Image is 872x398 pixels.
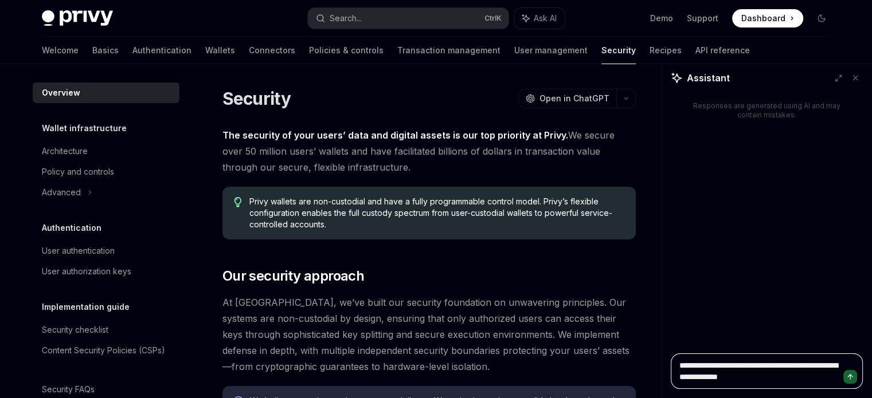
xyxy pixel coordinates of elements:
span: Our security approach [222,267,364,285]
a: Policies & controls [309,37,384,64]
a: Demo [650,13,673,24]
a: User authentication [33,241,179,261]
h5: Wallet infrastructure [42,121,127,135]
a: Dashboard [732,9,803,27]
div: Search... [330,11,362,25]
a: Recipes [650,37,682,64]
a: Architecture [33,141,179,161]
h5: Implementation guide [42,300,130,314]
a: Welcome [42,37,79,64]
a: Connectors [249,37,295,64]
a: Support [687,13,718,24]
button: Send message [843,370,857,384]
h5: Authentication [42,221,101,235]
span: Open in ChatGPT [539,93,609,104]
a: User authorization keys [33,261,179,282]
a: Policy and controls [33,161,179,182]
a: API reference [695,37,750,64]
div: Content Security Policies (CSPs) [42,344,165,357]
strong: The security of your users’ data and digital assets is our top priority at Privy. [222,129,568,141]
button: Toggle dark mode [812,9,831,27]
button: Open in ChatGPT [518,89,616,108]
a: User management [514,37,588,64]
div: User authorization keys [42,265,131,278]
div: Security checklist [42,323,108,337]
a: Transaction management [397,37,500,64]
div: Responses are generated using AI and may contain mistakes. [689,101,844,120]
span: We secure over 50 million users’ wallets and have facilitated billions of dollars in transaction ... [222,127,636,175]
span: Ask AI [534,13,557,24]
a: Security checklist [33,320,179,340]
span: Dashboard [741,13,785,24]
a: Wallets [205,37,235,64]
button: Ask AI [514,8,565,29]
h1: Security [222,88,291,109]
span: Ctrl K [484,14,502,23]
span: At [GEOGRAPHIC_DATA], we’ve built our security foundation on unwavering principles. Our systems a... [222,294,636,375]
span: Assistant [687,71,730,85]
div: Overview [42,86,80,100]
a: Content Security Policies (CSPs) [33,340,179,361]
span: Privy wallets are non-custodial and have a fully programmable control model. Privy’s flexible con... [249,196,624,230]
div: Advanced [42,186,81,199]
div: Architecture [42,144,88,158]
div: Policy and controls [42,165,114,179]
a: Authentication [132,37,191,64]
img: dark logo [42,10,113,26]
a: Security [601,37,636,64]
a: Basics [92,37,119,64]
a: Overview [33,82,179,103]
div: User authentication [42,244,115,258]
svg: Tip [234,197,242,207]
button: Search...CtrlK [308,8,509,29]
div: Security FAQs [42,383,95,396]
